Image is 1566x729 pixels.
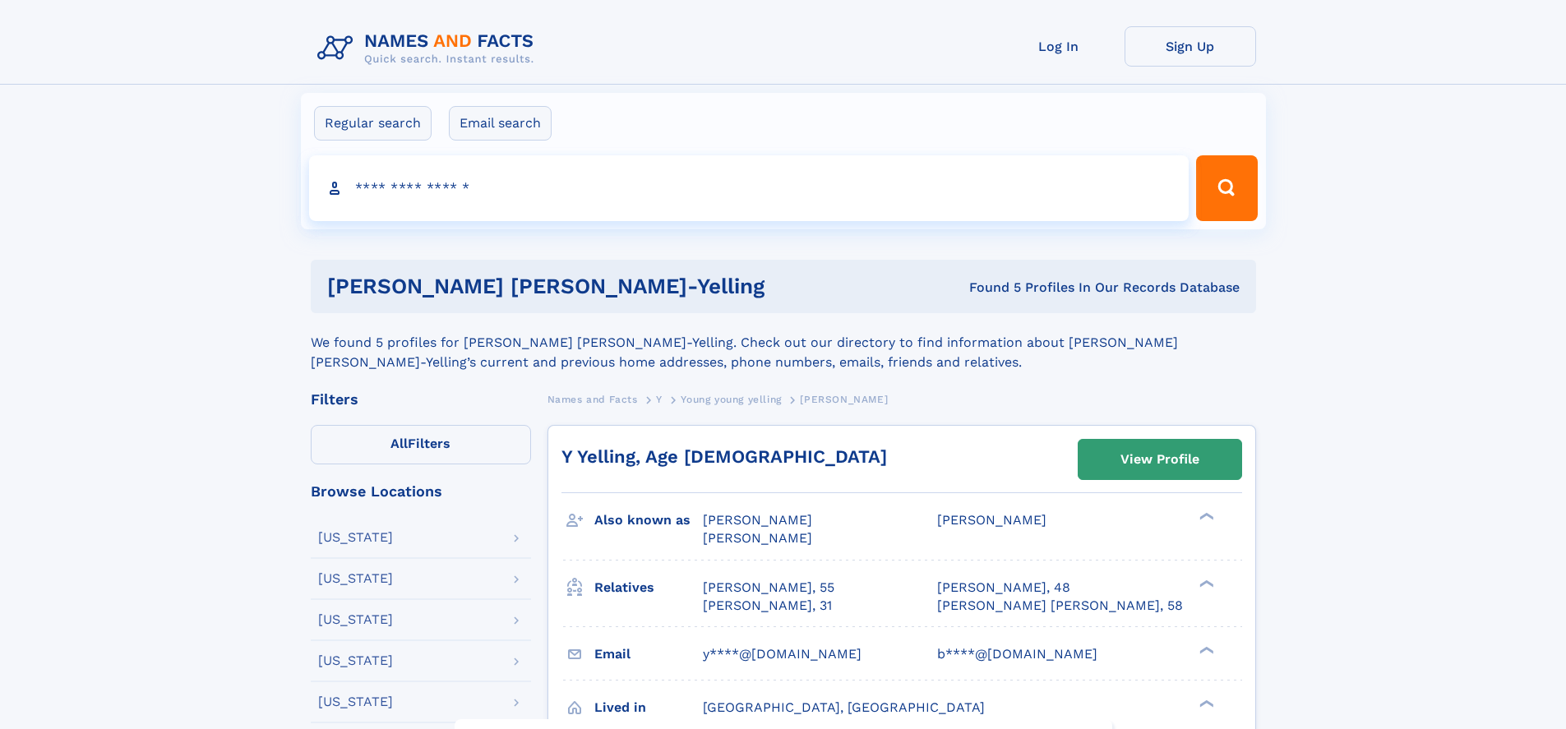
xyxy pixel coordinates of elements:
[703,699,985,715] span: [GEOGRAPHIC_DATA], [GEOGRAPHIC_DATA]
[937,597,1183,615] a: [PERSON_NAME] [PERSON_NAME], 58
[318,531,393,544] div: [US_STATE]
[311,392,531,407] div: Filters
[656,389,663,409] a: Y
[594,506,703,534] h3: Also known as
[318,572,393,585] div: [US_STATE]
[703,530,812,546] span: [PERSON_NAME]
[1195,578,1215,588] div: ❯
[703,597,832,615] a: [PERSON_NAME], 31
[937,512,1046,528] span: [PERSON_NAME]
[1196,155,1257,221] button: Search Button
[311,484,531,499] div: Browse Locations
[561,446,887,467] a: Y Yelling, Age [DEMOGRAPHIC_DATA]
[703,579,834,597] a: [PERSON_NAME], 55
[1195,698,1215,708] div: ❯
[390,436,408,451] span: All
[594,694,703,722] h3: Lived in
[993,26,1125,67] a: Log In
[449,106,552,141] label: Email search
[311,26,547,71] img: Logo Names and Facts
[547,389,638,409] a: Names and Facts
[314,106,432,141] label: Regular search
[800,394,888,405] span: [PERSON_NAME]
[309,155,1190,221] input: search input
[656,394,663,405] span: Y
[318,613,393,626] div: [US_STATE]
[937,579,1070,597] a: [PERSON_NAME], 48
[1125,26,1256,67] a: Sign Up
[703,512,812,528] span: [PERSON_NAME]
[1195,644,1215,655] div: ❯
[311,313,1256,372] div: We found 5 profiles for [PERSON_NAME] [PERSON_NAME]-Yelling. Check out our directory to find info...
[594,640,703,668] h3: Email
[594,574,703,602] h3: Relatives
[1195,511,1215,522] div: ❯
[681,394,781,405] span: Young young yelling
[1079,440,1241,479] a: View Profile
[1120,441,1199,478] div: View Profile
[327,276,867,297] h1: [PERSON_NAME] [PERSON_NAME]-yelling
[318,654,393,667] div: [US_STATE]
[318,695,393,708] div: [US_STATE]
[311,425,531,464] label: Filters
[866,279,1240,297] div: Found 5 Profiles In Our Records Database
[681,389,781,409] a: Young young yelling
